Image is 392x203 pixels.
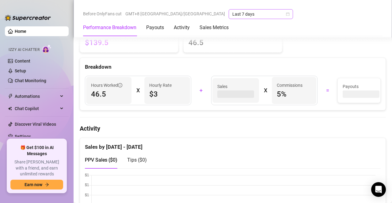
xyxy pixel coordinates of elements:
span: Automations [15,91,58,101]
span: Earn now [25,182,42,187]
span: Before OnlyFans cut [83,9,122,18]
img: logo-BBDzfeDw.svg [5,15,51,21]
div: Payouts [146,24,164,31]
span: 🎁 Get $100 in AI Messages [10,145,63,157]
span: Hours Worked [91,82,122,89]
div: + [195,86,207,95]
div: Breakdown [85,63,381,71]
div: X [264,86,267,95]
a: Settings [15,134,31,139]
div: X [136,86,139,95]
span: 5 % [277,89,311,99]
a: Content [15,59,30,63]
span: $139.5 [85,38,173,48]
span: Izzy AI Chatter [9,47,40,53]
span: Sales [217,83,254,90]
article: Commissions [277,82,303,89]
img: AI Chatter [42,44,51,53]
span: Tips ( $0 ) [127,157,147,163]
h4: Activity [80,124,386,133]
article: Hourly Rate [149,82,172,89]
span: info-circle [118,83,122,87]
span: calendar [286,12,290,16]
a: Discover Viral Videos [15,122,56,127]
a: Chat Monitoring [15,78,46,83]
img: Chat Copilot [8,106,12,111]
div: = [321,86,334,95]
span: thunderbolt [8,94,13,99]
span: arrow-right [45,182,49,187]
div: Open Intercom Messenger [371,182,386,197]
div: Activity [174,24,190,31]
span: Payouts [343,83,375,90]
div: Performance Breakdown [83,24,136,31]
a: Home [15,29,26,34]
span: Share [PERSON_NAME] with a friend, and earn unlimited rewards [10,159,63,177]
span: PPV Sales ( $0 ) [85,157,117,163]
span: Last 7 days [232,10,289,19]
span: 46.5 [188,38,277,48]
span: Chat Copilot [15,104,58,113]
a: Setup [15,68,26,73]
div: Sales Metrics [200,24,229,31]
span: 46.5 [91,89,127,99]
div: Sales by [DATE] - [DATE] [85,138,381,151]
span: $3 [149,89,185,99]
span: GMT+8 [GEOGRAPHIC_DATA]/[GEOGRAPHIC_DATA] [125,9,225,18]
button: Earn nowarrow-right [10,180,63,190]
